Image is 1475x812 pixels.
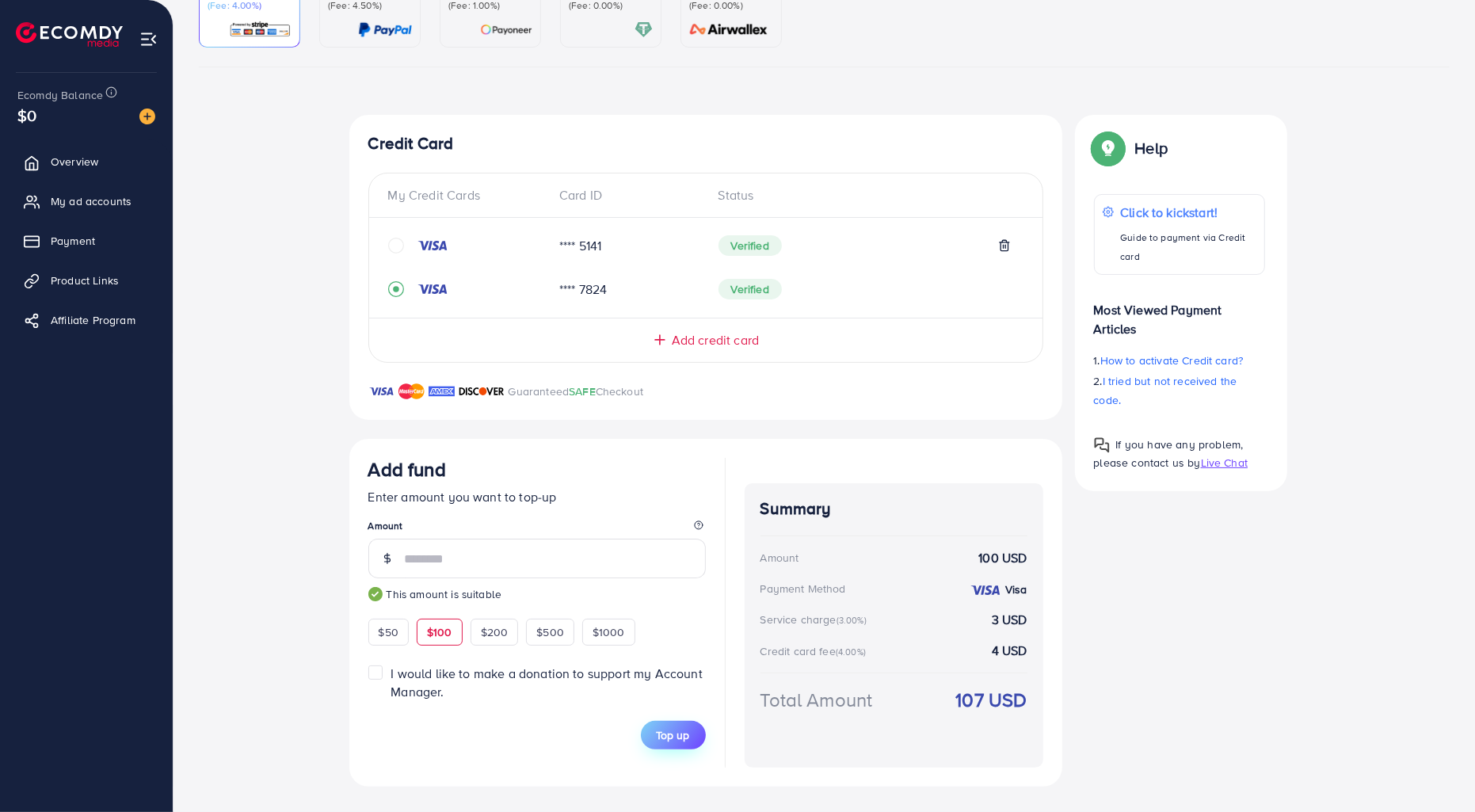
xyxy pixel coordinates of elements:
div: Total Amount [760,686,873,714]
div: Credit card fee [760,643,871,659]
span: $0 [17,104,36,127]
a: Product Links [12,265,161,296]
span: $200 [481,624,509,640]
small: (3.00%) [837,614,867,627]
span: How to activate Credit card? [1100,353,1243,368]
img: credit [970,584,1001,597]
span: SAFE [569,383,596,399]
img: Popup guide [1094,134,1122,162]
p: 1. [1094,351,1265,370]
p: Guide to payment via Credit card [1120,228,1256,266]
p: Help [1135,139,1168,158]
span: Verified [718,279,782,299]
span: Top up [657,727,690,743]
div: Card ID [547,186,706,204]
img: image [139,109,155,124]
h3: Add fund [368,458,446,481]
button: Top up [641,721,706,749]
img: brand [368,382,394,401]
div: Status [706,186,1023,204]
small: This amount is suitable [368,586,706,602]
span: I would like to make a donation to support my Account Manager. [391,665,702,700]
strong: 4 USD [992,642,1027,660]
small: (4.00%) [836,646,866,658]
strong: 107 USD [955,686,1027,714]
a: Payment [12,225,161,257]
img: brand [429,382,455,401]
p: 2. [1094,372,1265,410]
a: Overview [12,146,161,177]
span: Live Chat [1201,455,1248,471]
img: card [480,21,532,39]
span: Add credit card [672,331,759,349]
a: My ad accounts [12,185,161,217]
h4: Summary [760,499,1027,519]
legend: Amount [368,519,706,539]
span: Verified [718,235,782,256]
div: Service charge [760,612,871,627]
img: menu [139,30,158,48]
div: Payment Method [760,581,846,597]
span: Affiliate Program [51,312,135,328]
img: card [229,21,292,39]
p: Click to kickstart! [1120,203,1256,222]
img: card [684,21,773,39]
svg: record circle [388,281,404,297]
div: Amount [760,550,799,566]
strong: Visa [1005,581,1027,597]
h4: Credit Card [368,134,1043,154]
p: Most Viewed Payment Articles [1094,288,1265,338]
img: guide [368,587,383,601]
img: Popup guide [1094,437,1110,453]
strong: 3 USD [992,611,1027,629]
img: card [635,21,653,39]
span: $100 [427,624,452,640]
div: My Credit Cards [388,186,547,204]
p: Guaranteed Checkout [509,382,644,401]
span: $50 [379,624,398,640]
span: Overview [51,154,98,170]
img: brand [398,382,425,401]
img: credit [417,283,448,295]
span: Ecomdy Balance [17,87,103,103]
iframe: Chat [1408,741,1463,800]
span: $500 [536,624,564,640]
strong: 100 USD [978,549,1027,567]
span: If you have any problem, please contact us by [1094,436,1244,471]
img: logo [16,22,123,47]
svg: circle [388,238,404,254]
img: card [358,21,412,39]
span: My ad accounts [51,193,131,209]
a: Affiliate Program [12,304,161,336]
p: Enter amount you want to top-up [368,487,706,506]
span: Product Links [51,273,119,288]
span: I tried but not received the code. [1094,373,1237,408]
span: $1000 [593,624,625,640]
img: credit [417,239,448,252]
img: brand [459,382,505,401]
span: Payment [51,233,95,249]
